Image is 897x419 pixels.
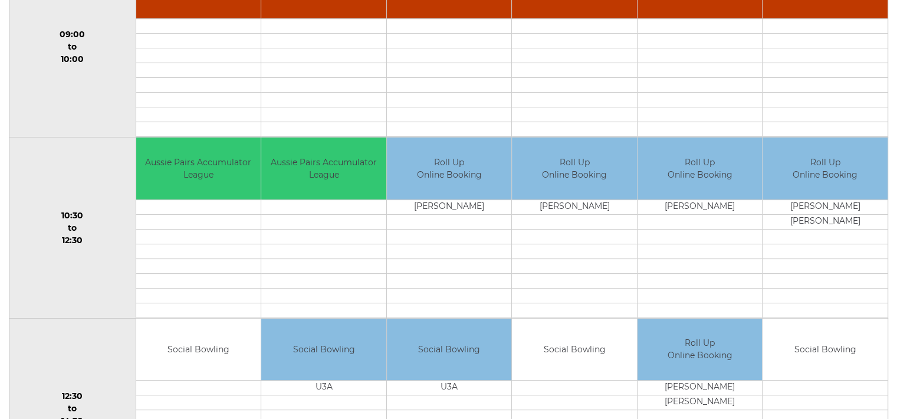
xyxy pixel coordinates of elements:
[136,138,261,199] td: Aussie Pairs Accumulator League
[638,199,763,214] td: [PERSON_NAME]
[261,319,386,381] td: Social Bowling
[387,138,512,199] td: Roll Up Online Booking
[261,138,386,199] td: Aussie Pairs Accumulator League
[512,199,637,214] td: [PERSON_NAME]
[9,138,136,319] td: 10:30 to 12:30
[261,381,386,395] td: U3A
[638,138,763,199] td: Roll Up Online Booking
[763,214,888,229] td: [PERSON_NAME]
[638,395,763,410] td: [PERSON_NAME]
[763,138,888,199] td: Roll Up Online Booking
[638,319,763,381] td: Roll Up Online Booking
[512,319,637,381] td: Social Bowling
[136,319,261,381] td: Social Bowling
[638,381,763,395] td: [PERSON_NAME]
[387,319,512,381] td: Social Bowling
[387,199,512,214] td: [PERSON_NAME]
[387,381,512,395] td: U3A
[763,199,888,214] td: [PERSON_NAME]
[763,319,888,381] td: Social Bowling
[512,138,637,199] td: Roll Up Online Booking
